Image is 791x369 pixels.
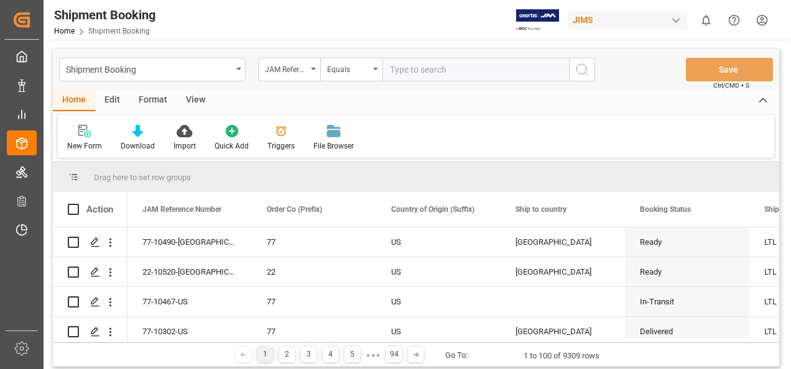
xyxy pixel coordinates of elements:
[127,287,252,316] div: 77-10467-US
[257,347,273,362] div: 1
[640,228,734,257] div: Ready
[516,9,559,31] img: Exertis%20JAM%20-%20Email%20Logo.jpg_1722504956.jpg
[53,257,127,287] div: Press SPACE to select this row.
[382,58,569,81] input: Type to search
[215,140,249,152] div: Quick Add
[95,90,129,111] div: Edit
[569,58,595,81] button: search button
[568,8,692,32] button: JIMS
[173,140,196,152] div: Import
[267,288,361,316] div: 77
[320,58,382,81] button: open menu
[391,317,486,346] div: US
[692,6,720,34] button: show 0 new notifications
[713,81,749,90] span: Ctrl/CMD + S
[391,258,486,286] div: US
[386,347,402,362] div: 94
[279,347,295,362] div: 2
[568,11,687,29] div: JIMS
[267,317,361,346] div: 77
[516,317,610,346] div: [GEOGRAPHIC_DATA]
[327,61,369,75] div: Equals
[177,90,215,111] div: View
[127,257,252,286] div: 22-10520-[GEOGRAPHIC_DATA]
[59,58,246,81] button: open menu
[366,350,380,360] div: ● ● ●
[121,140,155,152] div: Download
[323,347,338,362] div: 4
[720,6,748,34] button: Help Center
[391,205,474,214] span: Country of Origin (Suffix)
[516,258,610,286] div: [GEOGRAPHIC_DATA]
[54,6,155,24] div: Shipment Booking
[640,258,734,286] div: Ready
[66,61,232,76] div: Shipment Booking
[86,204,113,215] div: Action
[267,258,361,286] div: 22
[686,58,773,81] button: Save
[516,205,567,214] span: Ship to country
[53,227,127,257] div: Press SPACE to select this row.
[640,288,734,316] div: In-Transit
[391,288,486,316] div: US
[345,347,360,362] div: 5
[127,227,252,257] div: 77-10490-[GEOGRAPHIC_DATA]
[313,140,354,152] div: File Browser
[127,317,252,346] div: 77-10302-US
[267,140,295,152] div: Triggers
[94,173,191,182] span: Drag here to set row groups
[516,228,610,257] div: [GEOGRAPHIC_DATA]
[301,347,317,362] div: 3
[265,61,307,75] div: JAM Reference Number
[445,349,468,362] div: Go To:
[53,317,127,347] div: Press SPACE to select this row.
[129,90,177,111] div: Format
[640,317,734,346] div: Delivered
[258,58,320,81] button: open menu
[54,27,75,35] a: Home
[53,90,95,111] div: Home
[391,228,486,257] div: US
[640,205,691,214] span: Booking Status
[67,140,102,152] div: New Form
[53,287,127,317] div: Press SPACE to select this row.
[267,205,322,214] span: Order Co (Prefix)
[524,350,599,362] div: 1 to 100 of 9309 rows
[142,205,221,214] span: JAM Reference Number
[267,228,361,257] div: 77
